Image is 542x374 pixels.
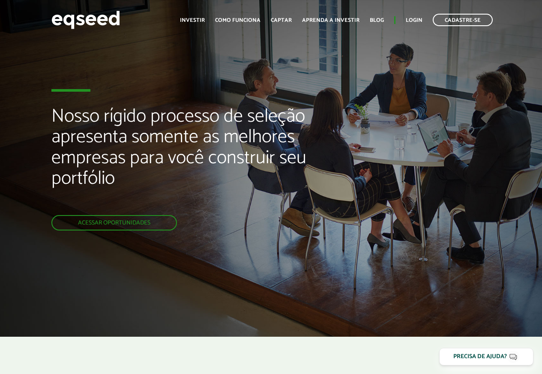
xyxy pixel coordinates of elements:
a: Aprenda a investir [302,18,359,23]
img: EqSeed [51,9,120,31]
a: Investir [180,18,205,23]
a: Como funciona [215,18,261,23]
a: Blog [370,18,384,23]
a: Cadastre-se [433,14,493,26]
h2: Nosso rígido processo de seleção apresenta somente as melhores empresas para você construir seu p... [51,106,310,215]
a: Captar [271,18,292,23]
a: Acessar oportunidades [51,215,177,230]
a: Login [406,18,422,23]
